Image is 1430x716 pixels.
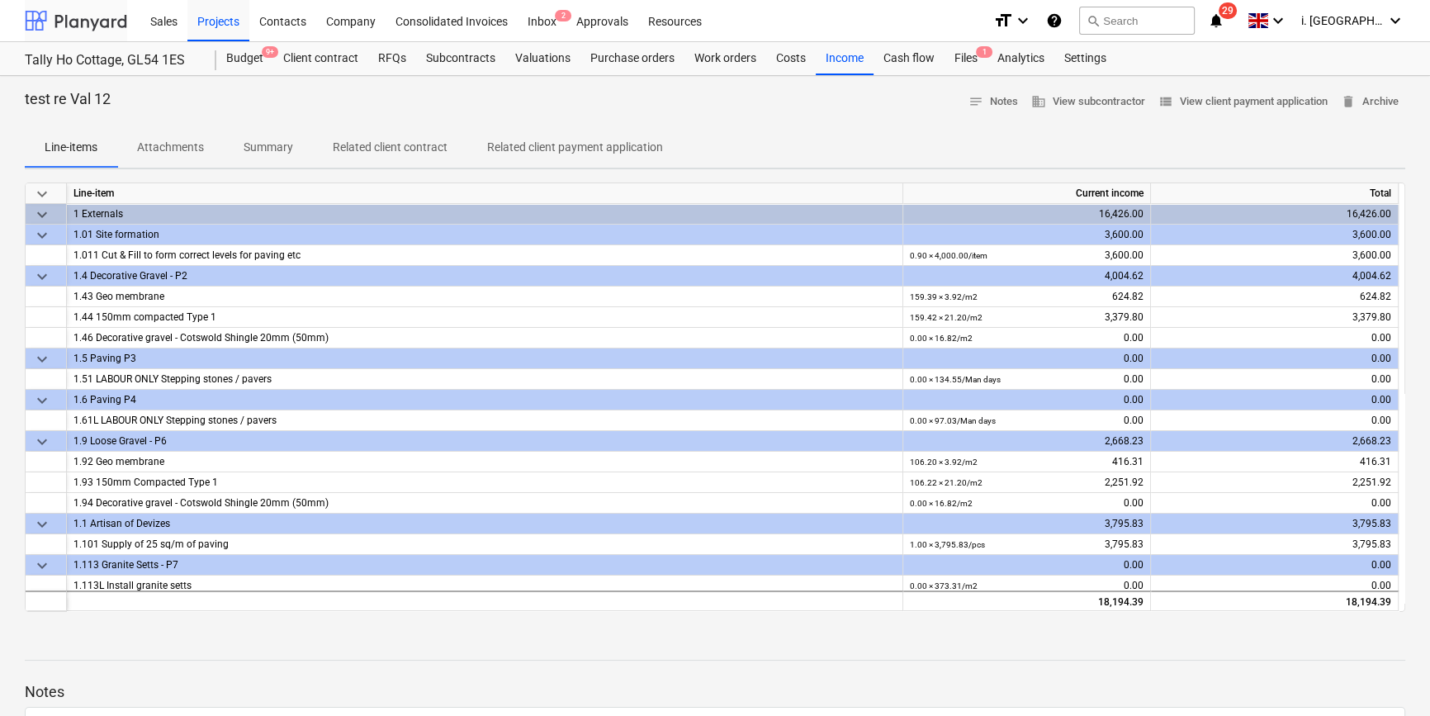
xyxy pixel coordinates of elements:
div: 0.00 [1151,410,1399,431]
a: Valuations [505,42,580,75]
div: 0.00 [1151,555,1399,576]
div: 1.46 Decorative gravel - Cotswold Shingle 20mm (50mm) [73,328,896,348]
div: 3,795.83 [903,514,1151,534]
p: Line-items [45,139,97,156]
small: 0.00 × 16.82 / m2 [910,334,973,343]
span: Archive [1341,92,1399,111]
a: Subcontracts [416,42,505,75]
div: 0.00 [910,410,1144,431]
span: delete [1341,94,1356,109]
div: 1.61L LABOUR ONLY Stepping stones / pavers [73,410,896,430]
div: 18,194.39 [1151,590,1399,611]
div: 0.00 [910,328,1144,349]
div: 0.00 [903,555,1151,576]
p: Attachments [137,139,204,156]
small: 106.20 × 3.92 / m2 [910,458,978,467]
a: Client contract [273,42,368,75]
div: 3,795.83 [910,534,1144,555]
span: 1 [976,46,992,58]
span: keyboard_arrow_down [32,205,52,225]
div: 416.31 [1151,452,1399,472]
div: 0.00 [1151,328,1399,349]
small: 0.90 × 4,000.00 / item [910,251,987,260]
div: 4,004.62 [903,266,1151,287]
div: 16,426.00 [1151,204,1399,225]
small: 1.00 × 3,795.83 / pcs [910,540,985,549]
div: 0.00 [910,493,1144,514]
p: Related client contract [333,139,447,156]
div: 416.31 [910,452,1144,472]
div: 1.44 150mm compacted Type 1 [73,307,896,327]
div: 1.113L Install granite setts [73,576,896,595]
span: View subcontractor [1031,92,1145,111]
p: Related client payment application [487,139,663,156]
small: 0.00 × 373.31 / m2 [910,581,978,590]
i: Knowledge base [1046,11,1063,31]
div: 1.101 Supply of 25 sq/m of paving [73,534,896,554]
i: format_size [993,11,1013,31]
p: Summary [244,139,293,156]
p: Notes [25,682,1405,702]
div: 0.00 [910,576,1144,596]
a: Budget9+ [216,42,273,75]
span: notes [968,94,983,109]
span: keyboard_arrow_down [32,391,52,410]
button: Archive [1334,89,1405,115]
div: 1.6 Paving P4 [73,390,896,410]
span: keyboard_arrow_down [32,349,52,369]
div: 0.00 [1151,390,1399,410]
button: View subcontractor [1025,89,1152,115]
div: 1.94 Decorative gravel - Cotswold Shingle 20mm (50mm) [73,493,896,513]
i: keyboard_arrow_down [1268,11,1288,31]
button: View client payment application [1152,89,1334,115]
div: 0.00 [1151,576,1399,596]
div: 1.011 Cut & Fill to form correct levels for paving etc [73,245,896,265]
div: 1 Externals [73,204,896,224]
div: 18,194.39 [903,590,1151,611]
span: 29 [1219,2,1237,19]
button: Notes [962,89,1025,115]
div: Budget [216,42,273,75]
span: business [1031,94,1046,109]
span: View client payment application [1158,92,1328,111]
small: 106.22 × 21.20 / m2 [910,478,983,487]
div: 0.00 [1151,349,1399,369]
div: 3,600.00 [903,225,1151,245]
div: 1.93 150mm Compacted Type 1 [73,472,896,492]
span: i. [GEOGRAPHIC_DATA] [1301,14,1384,27]
small: 159.39 × 3.92 / m2 [910,292,978,301]
small: 0.00 × 97.03 / Man days [910,416,996,425]
i: keyboard_arrow_down [1385,11,1405,31]
span: 9+ [262,46,278,58]
span: keyboard_arrow_down [32,514,52,534]
span: search [1087,14,1100,27]
a: Costs [766,42,816,75]
div: 1.113 Granite Setts - P7 [73,555,896,575]
div: 0.00 [910,369,1144,390]
div: Tally Ho Cottage, GL54 1ES [25,52,197,69]
small: 0.00 × 16.82 / m2 [910,499,973,508]
span: keyboard_arrow_down [32,432,52,452]
div: 2,668.23 [903,431,1151,452]
div: Analytics [987,42,1054,75]
span: keyboard_arrow_down [32,184,52,204]
a: Files1 [945,42,987,75]
a: Income [816,42,874,75]
a: Settings [1054,42,1116,75]
div: Current income [903,183,1151,204]
button: Search [1079,7,1195,35]
div: 4,004.62 [1151,266,1399,287]
span: view_list [1158,94,1173,109]
span: keyboard_arrow_down [32,225,52,245]
a: Work orders [684,42,766,75]
div: 1.4 Decorative Gravel - P2 [73,266,896,286]
span: Notes [968,92,1018,111]
span: keyboard_arrow_down [32,556,52,576]
div: 1.51 LABOUR ONLY Stepping stones / pavers [73,369,896,389]
div: 3,795.83 [1151,534,1399,555]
